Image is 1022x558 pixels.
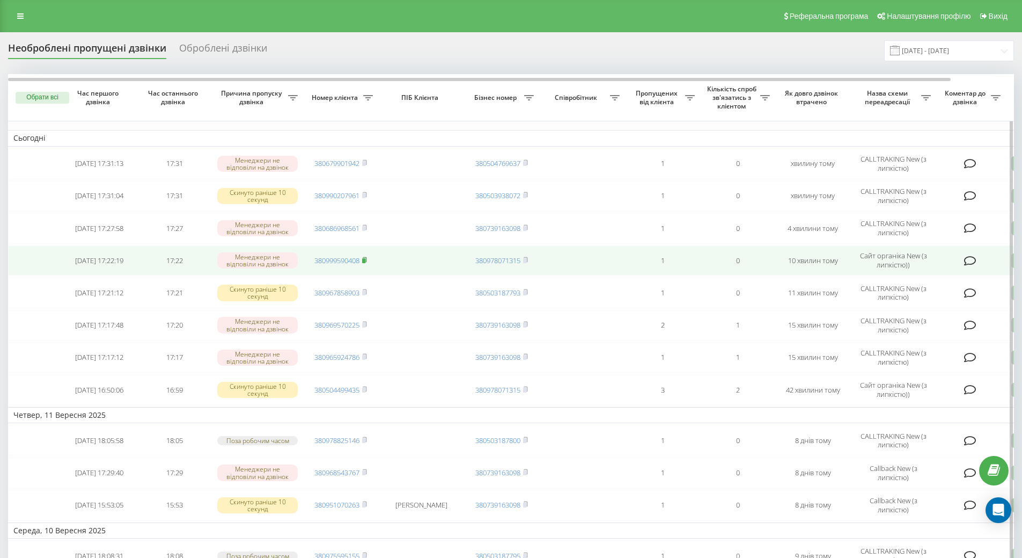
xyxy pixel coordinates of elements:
a: 380739163098 [475,320,520,330]
td: [DATE] 17:29:40 [62,458,137,488]
td: 17:21 [137,278,212,308]
td: 1 [625,213,700,243]
span: Номер клієнта [308,93,363,102]
td: 0 [700,458,775,488]
button: Обрати всі [16,92,69,104]
div: Менеджери не відповіли на дзвінок [217,465,298,481]
a: 380739163098 [475,223,520,233]
td: CALLTRAKING New (з липкістю) [850,149,936,179]
a: 380686968561 [314,223,359,233]
td: 11 хвилин тому [775,278,850,308]
td: 4 хвилини тому [775,213,850,243]
td: Callback New (з липкістю) [850,490,936,520]
td: 2 [700,375,775,405]
a: 380739163098 [475,352,520,362]
td: [DATE] 15:53:05 [62,490,137,520]
div: Менеджери не відповіли на дзвінок [217,220,298,236]
span: Налаштування профілю [887,12,970,20]
td: 0 [700,181,775,211]
td: 0 [700,278,775,308]
td: [PERSON_NAME] [378,490,464,520]
td: хвилину тому [775,149,850,179]
td: 16:59 [137,375,212,405]
td: [DATE] 16:50:06 [62,375,137,405]
td: 1 [625,425,700,455]
div: Менеджери не відповіли на дзвінок [217,252,298,269]
td: [DATE] 18:05:58 [62,425,137,455]
td: [DATE] 17:27:58 [62,213,137,243]
td: [DATE] 17:17:48 [62,310,137,340]
td: хвилину тому [775,181,850,211]
a: 380969570225 [314,320,359,330]
span: ПІБ Клієнта [387,93,455,102]
td: 1 [625,343,700,373]
td: 8 днів тому [775,425,850,455]
span: Бізнес номер [469,93,524,102]
td: 10 хвилин тому [775,245,850,276]
td: Сайт органіка New (з липкістю)) [850,375,936,405]
td: [DATE] 17:21:12 [62,278,137,308]
td: CALLTRAKING New (з липкістю) [850,310,936,340]
td: 0 [700,149,775,179]
td: 17:17 [137,343,212,373]
td: 0 [700,213,775,243]
td: 1 [700,343,775,373]
td: CALLTRAKING New (з липкістю) [850,425,936,455]
td: 15 хвилин тому [775,310,850,340]
a: 380999590408 [314,256,359,265]
td: Сайт органіка New (з липкістю)) [850,245,936,276]
td: 0 [700,490,775,520]
td: 2 [625,310,700,340]
a: 380503187800 [475,436,520,445]
div: Необроблені пропущені дзвінки [8,42,166,59]
a: 380978071315 [475,385,520,395]
td: 1 [625,149,700,179]
span: Час першого дзвінка [70,89,128,106]
td: 18:05 [137,425,212,455]
a: 380679901942 [314,158,359,168]
span: Коментар до дзвінка [942,89,991,106]
td: 1 [625,245,700,276]
div: Скинуто раніше 10 секунд [217,188,298,204]
div: Open Intercom Messenger [986,497,1011,523]
div: Оброблені дзвінки [179,42,267,59]
td: 1 [700,310,775,340]
span: Вихід [989,12,1008,20]
span: Назва схеми переадресації [856,89,921,106]
a: 380967858903 [314,288,359,298]
span: Час останнього дзвінка [145,89,203,106]
a: 380503938072 [475,191,520,200]
td: 0 [700,245,775,276]
a: 380990207961 [314,191,359,200]
td: 1 [625,181,700,211]
div: Скинуто раніше 10 секунд [217,497,298,513]
td: 1 [625,458,700,488]
span: Пропущених від клієнта [630,89,685,106]
td: 17:31 [137,149,212,179]
a: 380504769637 [475,158,520,168]
td: 15:53 [137,490,212,520]
td: 17:20 [137,310,212,340]
a: 380739163098 [475,500,520,510]
a: 380968543767 [314,468,359,477]
a: 380504499435 [314,385,359,395]
a: 380978825146 [314,436,359,445]
td: [DATE] 17:22:19 [62,245,137,276]
div: Менеджери не відповіли на дзвінок [217,156,298,172]
div: Менеджери не відповіли на дзвінок [217,350,298,366]
a: 380503187793 [475,288,520,298]
td: [DATE] 17:31:13 [62,149,137,179]
span: Причина пропуску дзвінка [217,89,288,106]
div: Скинуто раніше 10 секунд [217,382,298,398]
span: Як довго дзвінок втрачено [784,89,842,106]
a: 380739163098 [475,468,520,477]
td: 3 [625,375,700,405]
a: 380978071315 [475,256,520,265]
td: 17:22 [137,245,212,276]
td: 1 [625,490,700,520]
td: 17:27 [137,213,212,243]
td: [DATE] 17:31:04 [62,181,137,211]
div: Скинуто раніше 10 секунд [217,285,298,301]
td: CALLTRAKING New (з липкістю) [850,278,936,308]
span: Реферальна програма [790,12,869,20]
